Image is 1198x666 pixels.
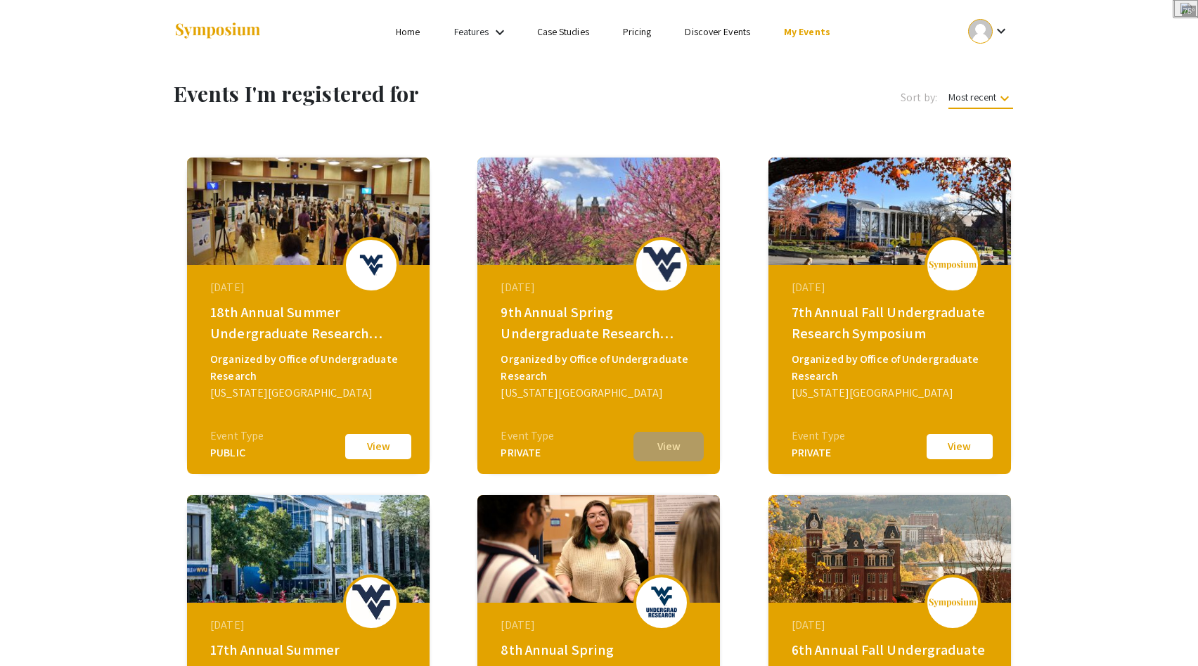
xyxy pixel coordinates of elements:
div: Organized by Office of Undergraduate Research [501,351,700,385]
img: 18th-summer-undergraduate-research-symposium_eventLogo_bc9db7_.png [350,253,392,277]
mat-icon: Expand account dropdown [993,23,1010,39]
div: 18th Annual Summer Undergraduate Research Symposium! [210,302,410,344]
div: [US_STATE][GEOGRAPHIC_DATA] [501,385,700,402]
img: logo_v2.png [928,260,977,270]
div: Event Type [792,428,845,444]
div: Organized by Office of Undergraduate Research [210,351,410,385]
div: PRIVATE [792,444,845,461]
iframe: Chat [11,603,60,655]
div: [DATE] [792,617,991,634]
div: 7th Annual Fall Undergraduate Research Symposium [792,302,991,344]
div: PRIVATE [501,444,554,461]
span: Sort by: [901,89,937,106]
div: Organized by Office of Undergraduate Research [792,351,991,385]
img: 17-annual-summer-undergraduate-research-symposium_eventCoverPhoto_c23771__thumb.jpg [187,495,430,603]
div: Event Type [210,428,264,444]
img: 8th-annual-spring-undergraduate-research-symposium_eventCoverPhoto_d0ae6c__thumb.jpg [477,495,720,603]
img: 6.png [1177,1,1195,16]
mat-icon: Expand Features list [491,24,508,41]
a: My Events [784,25,830,38]
a: Pricing [623,25,652,38]
img: 7th-annual-fall-undergraduate-research-symposium_eventCoverPhoto_7fa1b8__thumb.jpg [768,158,1011,265]
div: [DATE] [501,617,700,634]
img: logo_v2.png [928,598,977,608]
a: Home [396,25,420,38]
mat-icon: keyboard_arrow_down [996,90,1013,107]
div: [DATE] [792,279,991,296]
button: Expand account dropdown [953,15,1024,47]
img: 9th-annual-spring-undergraduate-research-symposium_eventLogo_d92aaa_.jpg [640,247,683,282]
div: [DATE] [210,617,410,634]
img: 17-annual-summer-undergraduate-research-symposium_eventLogo_efd248_.jpg [350,584,392,620]
div: [DATE] [210,279,410,296]
div: [DATE] [501,279,700,296]
span: Most recent [948,91,1013,109]
div: PUBLIC [210,444,264,461]
img: 8th-annual-spring-undergraduate-research-symposium_eventLogo_39e871_.png [640,584,683,620]
div: [US_STATE][GEOGRAPHIC_DATA] [210,385,410,402]
img: 18th-summer-undergraduate-research-symposium_eventCoverPhoto_ac8e52__thumb.jpg [187,158,430,265]
button: Most recent [937,84,1024,110]
div: Event Type [501,428,554,444]
a: Discover Events [685,25,750,38]
button: View [925,432,995,461]
img: 9th-annual-spring-undergraduate-research-symposium_eventCoverPhoto_a34ee9__thumb.jpg [477,158,720,265]
img: fall-2023-symposium_eventCoverPhoto_881889__thumb.jpg [768,495,1011,603]
div: 9th Annual Spring Undergraduate Research Symposium [501,302,700,344]
div: [US_STATE][GEOGRAPHIC_DATA] [792,385,991,402]
div: 75° [1182,6,1196,16]
a: Case Studies [537,25,589,38]
h1: Events I'm registered for [174,81,661,106]
button: View [633,432,704,461]
button: View [343,432,413,461]
img: Symposium by ForagerOne [174,22,262,41]
a: Features [454,25,489,38]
